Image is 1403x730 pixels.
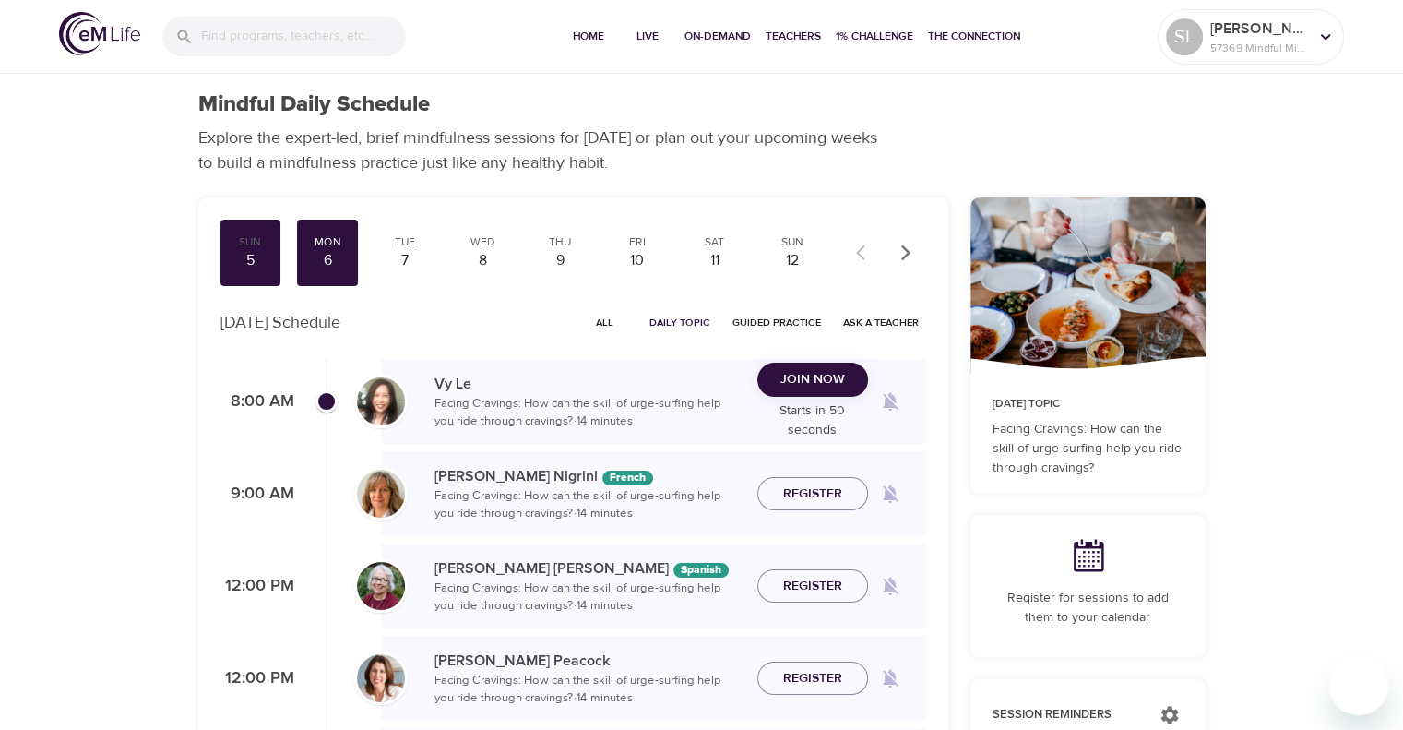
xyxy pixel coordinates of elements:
span: Ask a Teacher [843,314,919,331]
p: Facing Cravings: How can the skill of urge-surfing help you ride through cravings? · 14 minutes [434,395,743,431]
button: Ask a Teacher [836,308,926,337]
p: Facing Cravings: How can the skill of urge-surfing help you ride through cravings? · 14 minutes [434,487,743,523]
span: The Connection [928,27,1020,46]
span: Live [625,27,670,46]
p: [DATE] Schedule [220,310,340,335]
div: 12 [769,250,815,271]
button: Register [757,662,868,696]
p: Vy Le [434,373,743,395]
button: All [576,308,635,337]
p: 9:00 AM [220,482,294,507]
p: Facing Cravings: How can the skill of urge-surfing help you ride through cravings? · 14 minutes [434,672,743,708]
button: Register [757,569,868,604]
p: 12:00 PM [220,666,294,691]
div: SL [1166,18,1203,55]
span: All [583,314,627,331]
div: 7 [382,250,428,271]
span: Register [783,483,842,506]
iframe: Button to launch messaging window [1329,656,1388,715]
span: Register [783,575,842,598]
span: Remind me when a class goes live every Monday at 12:00 PM [868,564,912,608]
img: Bernice_Moore_min.jpg [357,562,405,610]
img: vy-profile-good-3.jpg [357,377,405,425]
div: Tue [382,234,428,250]
span: Register [783,667,842,690]
div: Sun [228,234,274,250]
p: 57369 Mindful Minutes [1210,40,1308,56]
p: [PERSON_NAME] Peacock [434,650,743,672]
span: On-Demand [684,27,751,46]
div: 6 [304,250,351,271]
span: 1% Challenge [836,27,913,46]
div: 9 [537,250,583,271]
p: Facing Cravings: How can the skill of urge-surfing help you ride through cravings? [993,420,1183,478]
input: Find programs, teachers, etc... [201,17,406,56]
p: Starts in 50 seconds [757,401,868,440]
span: Join Now [780,368,845,391]
span: Guided Practice [732,314,821,331]
div: 5 [228,250,274,271]
span: Daily Topic [649,314,710,331]
button: Join Now [757,363,868,397]
div: Fri [614,234,660,250]
p: [PERSON_NAME] [1210,18,1308,40]
div: Sun [769,234,815,250]
div: 8 [459,250,505,271]
span: Teachers [766,27,821,46]
span: Remind me when a class goes live every Monday at 9:00 AM [868,472,912,516]
p: 12:00 PM [220,574,294,599]
div: The episodes in this programs will be in Spanish [673,563,729,578]
div: Mon [304,234,351,250]
span: Remind me when a class goes live every Monday at 12:00 PM [868,656,912,700]
span: Home [566,27,611,46]
img: logo [59,12,140,55]
div: Thu [537,234,583,250]
p: [DATE] Topic [993,396,1183,413]
div: Wed [459,234,505,250]
p: Register for sessions to add them to your calendar [993,589,1183,628]
div: Sat [692,234,738,250]
p: 8:00 AM [220,389,294,414]
div: 10 [614,250,660,271]
div: 11 [692,250,738,271]
img: Susan_Peacock-min.jpg [357,654,405,702]
img: MelissaNigiri.jpg [357,470,405,518]
div: The episodes in this programs will be in French [602,471,653,485]
p: [PERSON_NAME] Nigrini [434,465,743,487]
h1: Mindful Daily Schedule [198,91,430,118]
button: Register [757,477,868,511]
p: Session Reminders [993,706,1141,724]
p: [PERSON_NAME] [PERSON_NAME] [434,557,743,580]
button: Daily Topic [642,308,718,337]
button: Guided Practice [725,308,828,337]
p: Explore the expert-led, brief mindfulness sessions for [DATE] or plan out your upcoming weeks to ... [198,126,890,175]
p: Facing Cravings: How can the skill of urge-surfing help you ride through cravings? · 14 minutes [434,580,743,616]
